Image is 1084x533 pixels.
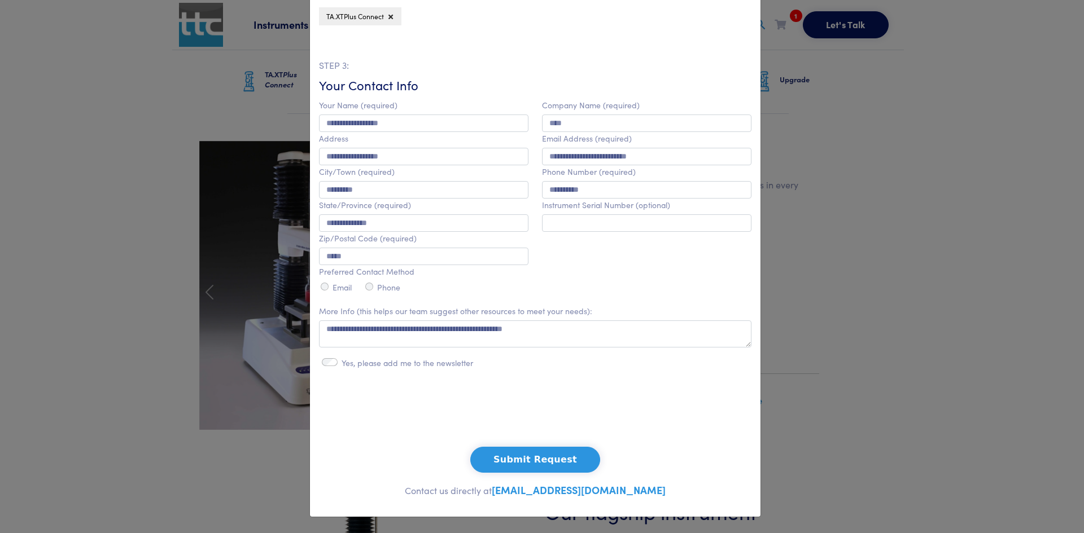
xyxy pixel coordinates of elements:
[319,134,348,143] label: Address
[542,200,670,210] label: Instrument Serial Number (optional)
[319,482,751,499] p: Contact us directly at
[333,283,352,292] label: Email
[377,283,400,292] label: Phone
[542,134,632,143] label: Email Address (required)
[319,100,397,110] label: Your Name (required)
[319,200,411,210] label: State/Province (required)
[326,11,384,21] span: TA.XTPlus Connect
[319,306,592,316] label: More Info (this helps our team suggest other resources to meet your needs):
[319,167,395,177] label: City/Town (required)
[319,58,751,73] p: STEP 3:
[319,267,414,276] label: Preferred Contact Method
[449,391,621,435] iframe: reCAPTCHA
[470,447,600,473] button: Submit Request
[319,234,417,243] label: Zip/Postal Code (required)
[319,77,751,94] h6: Your Contact Info
[492,483,666,497] a: [EMAIL_ADDRESS][DOMAIN_NAME]
[342,358,473,368] label: Yes, please add me to the newsletter
[542,167,636,177] label: Phone Number (required)
[542,100,640,110] label: Company Name (required)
